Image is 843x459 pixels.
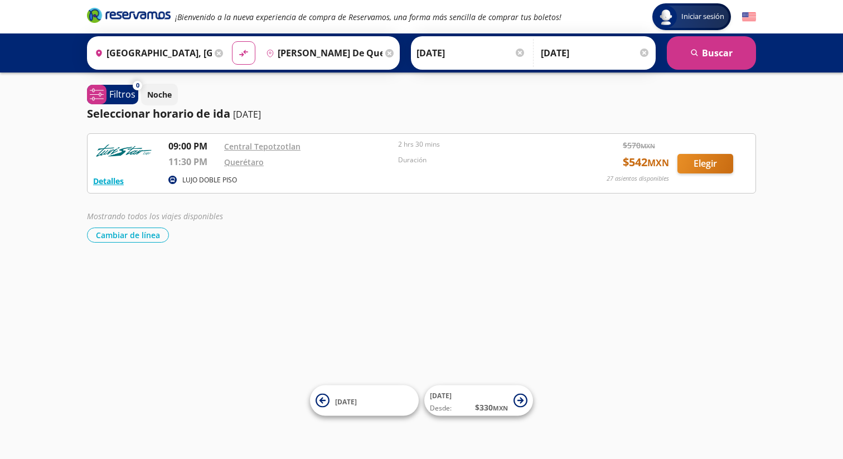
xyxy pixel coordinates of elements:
a: Brand Logo [87,7,171,27]
button: Detalles [93,175,124,187]
em: ¡Bienvenido a la nueva experiencia de compra de Reservamos, una forma más sencilla de comprar tus... [175,12,561,22]
span: 0 [136,81,139,90]
input: Buscar Origen [90,39,212,67]
span: [DATE] [335,397,357,406]
span: $ 570 [623,139,655,151]
input: Buscar Destino [261,39,383,67]
a: Querétaro [224,157,264,167]
p: Filtros [109,88,135,101]
button: [DATE]Desde:$330MXN [424,385,533,416]
em: Mostrando todos los viajes disponibles [87,211,223,221]
button: English [742,10,756,24]
span: Desde: [430,403,452,413]
p: Noche [147,89,172,100]
button: 0Filtros [87,85,138,104]
input: Opcional [541,39,650,67]
span: [DATE] [430,391,452,400]
p: 11:30 PM [168,155,219,168]
a: Central Tepotzotlan [224,141,301,152]
p: Seleccionar horario de ida [87,105,230,122]
small: MXN [641,142,655,150]
p: LUJO DOBLE PISO [182,175,237,185]
span: Iniciar sesión [677,11,729,22]
p: Duración [398,155,566,165]
input: Elegir Fecha [416,39,526,67]
p: 09:00 PM [168,139,219,153]
button: Noche [141,84,178,105]
p: 2 hrs 30 mins [398,139,566,149]
img: RESERVAMOS [93,139,154,162]
span: $ 542 [623,154,669,171]
button: Cambiar de línea [87,228,169,243]
button: Buscar [667,36,756,70]
span: $ 330 [475,402,508,413]
button: Elegir [677,154,733,173]
button: [DATE] [310,385,419,416]
p: [DATE] [233,108,261,121]
i: Brand Logo [87,7,171,23]
p: 27 asientos disponibles [607,174,669,183]
small: MXN [647,157,669,169]
small: MXN [493,404,508,412]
